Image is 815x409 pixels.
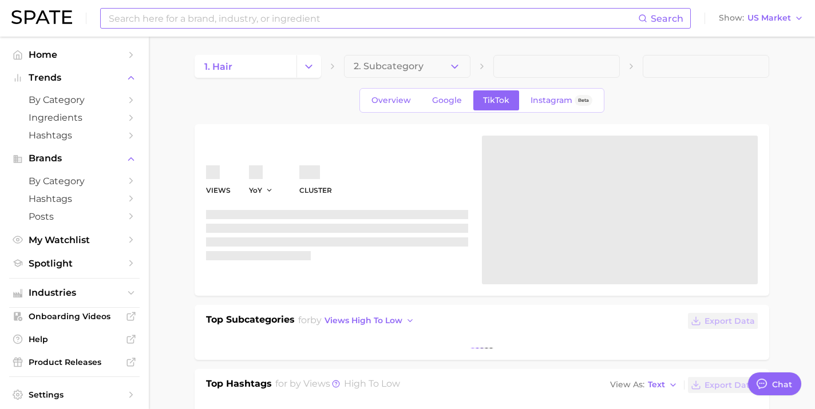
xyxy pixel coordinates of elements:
a: TikTok [473,90,519,110]
a: Spotlight [9,255,140,272]
a: Product Releases [9,354,140,371]
a: by Category [9,91,140,109]
button: 2. Subcategory [344,55,470,78]
span: views high to low [325,316,402,325]
h1: Top Subcategories [206,313,295,330]
h1: Top Hashtags [206,377,272,393]
a: Ingredients [9,109,140,126]
a: Hashtags [9,126,140,144]
button: YoY [249,185,274,195]
span: Posts [29,211,120,222]
span: Help [29,334,120,344]
span: Export Data [705,316,755,326]
span: Home [29,49,120,60]
span: for by [298,315,418,325]
span: Ingredients [29,112,120,123]
a: Help [9,331,140,348]
span: Overview [371,96,411,105]
span: by Category [29,94,120,105]
span: View As [610,382,644,388]
span: high to low [344,378,400,389]
span: Industries [29,288,120,298]
span: YoY [249,185,262,195]
span: Hashtags [29,193,120,204]
dt: cluster [299,184,332,197]
a: 1. hair [195,55,296,78]
a: Overview [362,90,421,110]
span: by Category [29,176,120,186]
button: View AsText [607,378,681,392]
a: Home [9,46,140,63]
span: Search [651,13,683,24]
span: Settings [29,390,120,400]
button: Export Data [688,313,758,329]
a: Google [422,90,472,110]
span: Spotlight [29,258,120,269]
span: US Market [747,15,791,21]
span: Trends [29,73,120,83]
dt: Views [206,184,231,197]
span: Show [719,15,744,21]
span: Instagram [531,96,572,105]
span: TikTok [483,96,509,105]
a: My Watchlist [9,231,140,249]
button: ShowUS Market [716,11,806,26]
span: 2. Subcategory [354,61,424,72]
span: Beta [578,96,589,105]
span: Google [432,96,462,105]
span: Brands [29,153,120,164]
img: SPATE [11,10,72,24]
button: Industries [9,284,140,301]
span: 1. hair [204,61,232,72]
a: InstagramBeta [521,90,602,110]
a: Settings [9,386,140,403]
button: views high to low [322,313,418,328]
a: Onboarding Videos [9,308,140,325]
button: Export Data [688,377,758,393]
button: Trends [9,69,140,86]
span: Product Releases [29,357,120,367]
a: by Category [9,172,140,190]
span: My Watchlist [29,235,120,245]
span: Hashtags [29,130,120,141]
a: Posts [9,208,140,225]
span: Text [648,382,665,388]
span: Export Data [705,380,755,390]
button: Brands [9,150,140,167]
a: Hashtags [9,190,140,208]
input: Search here for a brand, industry, or ingredient [108,9,638,28]
h2: for by Views [275,377,400,393]
button: Change Category [296,55,321,78]
span: Onboarding Videos [29,311,120,321]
